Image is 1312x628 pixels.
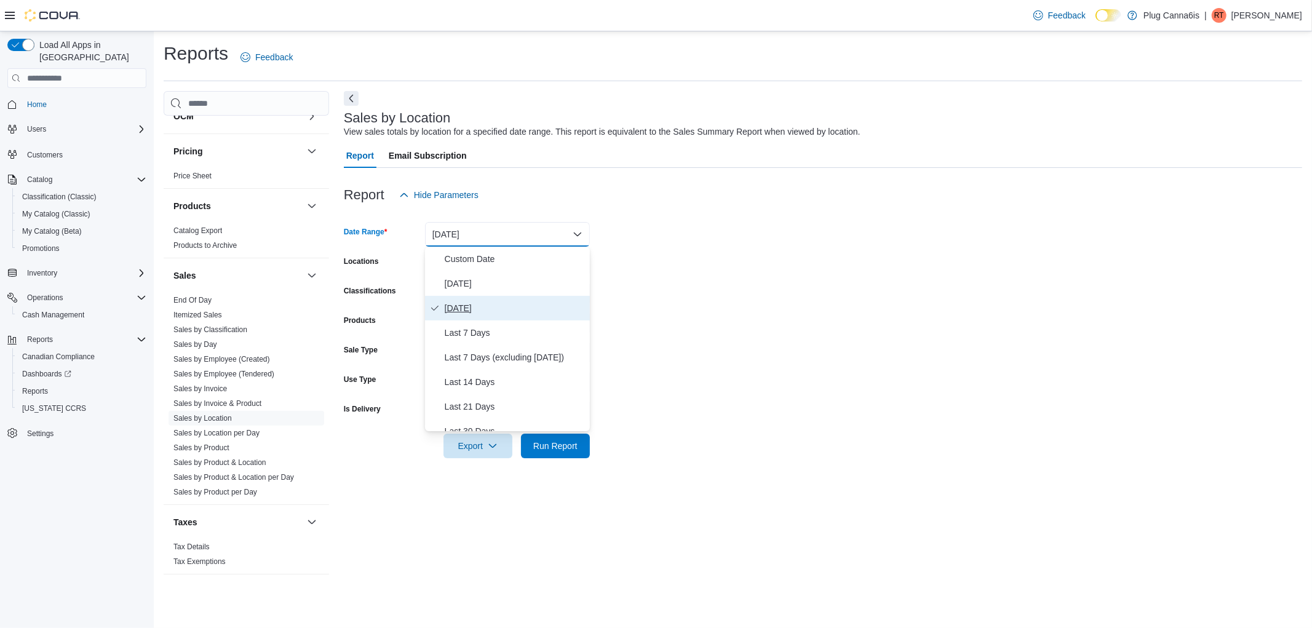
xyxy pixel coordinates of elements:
span: Catalog Export [173,226,222,236]
span: Home [27,100,47,109]
h3: Taxes [173,516,197,528]
a: Price Sheet [173,172,212,180]
p: | [1204,8,1207,23]
span: [DATE] [445,301,585,316]
a: Sales by Day [173,340,217,349]
span: Catalog [22,172,146,187]
label: Is Delivery [344,404,381,414]
span: Canadian Compliance [22,352,95,362]
a: Sales by Employee (Tendered) [173,370,274,378]
span: Cash Management [22,310,84,320]
button: Reports [12,383,151,400]
span: Users [27,124,46,134]
a: [US_STATE] CCRS [17,401,91,416]
span: [DATE] [445,276,585,291]
span: Sales by Product per Day [173,487,257,497]
div: Randy Tay [1212,8,1227,23]
a: Tax Exemptions [173,557,226,566]
span: Itemized Sales [173,310,222,320]
a: Sales by Product & Location per Day [173,473,294,482]
span: Email Subscription [389,143,467,168]
button: Sales [304,268,319,283]
button: Cash Management [12,306,151,324]
span: Sales by Employee (Tendered) [173,369,274,379]
a: Home [22,97,52,112]
span: End Of Day [173,295,212,305]
span: Run Report [533,440,578,452]
h3: Sales by Location [344,111,451,125]
span: Export [451,434,505,458]
label: Sale Type [344,345,378,355]
span: [US_STATE] CCRS [22,403,86,413]
p: Plug Canna6is [1143,8,1199,23]
span: Cash Management [17,308,146,322]
span: Promotions [17,241,146,256]
a: Catalog Export [173,226,222,235]
button: Canadian Compliance [12,348,151,365]
label: Date Range [344,227,388,237]
span: Operations [27,293,63,303]
span: Dashboards [17,367,146,381]
span: Classification (Classic) [17,189,146,204]
h3: Report [344,188,384,202]
span: Sales by Invoice [173,384,227,394]
span: Catalog [27,175,52,185]
span: Sales by Day [173,340,217,349]
a: Sales by Product [173,443,229,452]
a: End Of Day [173,296,212,304]
nav: Complex example [7,90,146,474]
a: Dashboards [17,367,76,381]
span: My Catalog (Beta) [22,226,82,236]
div: Taxes [164,539,329,574]
a: Promotions [17,241,65,256]
button: Users [22,122,51,137]
span: Sales by Product & Location per Day [173,472,294,482]
a: Sales by Product & Location [173,458,266,467]
label: Use Type [344,375,376,384]
button: Run Report [521,434,590,458]
span: Reports [22,386,48,396]
button: Products [304,199,319,213]
a: Feedback [1028,3,1091,28]
div: Select listbox [425,247,590,431]
button: Promotions [12,240,151,257]
a: Sales by Invoice & Product [173,399,261,408]
span: Sales by Location [173,413,232,423]
span: Canadian Compliance [17,349,146,364]
button: Inventory [2,264,151,282]
button: Users [2,121,151,138]
h3: Products [173,200,211,212]
button: Hide Parameters [394,183,483,207]
input: Dark Mode [1095,9,1121,22]
span: Last 21 Days [445,399,585,414]
span: Sales by Product [173,443,229,453]
span: Home [22,97,146,112]
a: Settings [22,426,58,441]
span: Feedback [255,51,293,63]
button: Pricing [173,145,302,157]
span: Last 30 Days [445,424,585,439]
span: Tax Details [173,542,210,552]
button: Catalog [22,172,57,187]
a: Feedback [236,45,298,70]
span: Reports [22,332,146,347]
a: Dashboards [12,365,151,383]
a: Customers [22,148,68,162]
a: Sales by Employee (Created) [173,355,270,364]
a: Sales by Location [173,414,232,423]
button: Customers [2,145,151,163]
a: My Catalog (Classic) [17,207,95,221]
button: OCM [173,110,302,122]
div: Products [164,223,329,258]
h3: OCM [173,110,194,122]
a: Cash Management [17,308,89,322]
span: Report [346,143,374,168]
button: Inventory [22,266,62,280]
button: Classification (Classic) [12,188,151,205]
button: Next [344,91,359,106]
button: My Catalog (Beta) [12,223,151,240]
a: My Catalog (Beta) [17,224,87,239]
span: Operations [22,290,146,305]
span: Reports [27,335,53,344]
